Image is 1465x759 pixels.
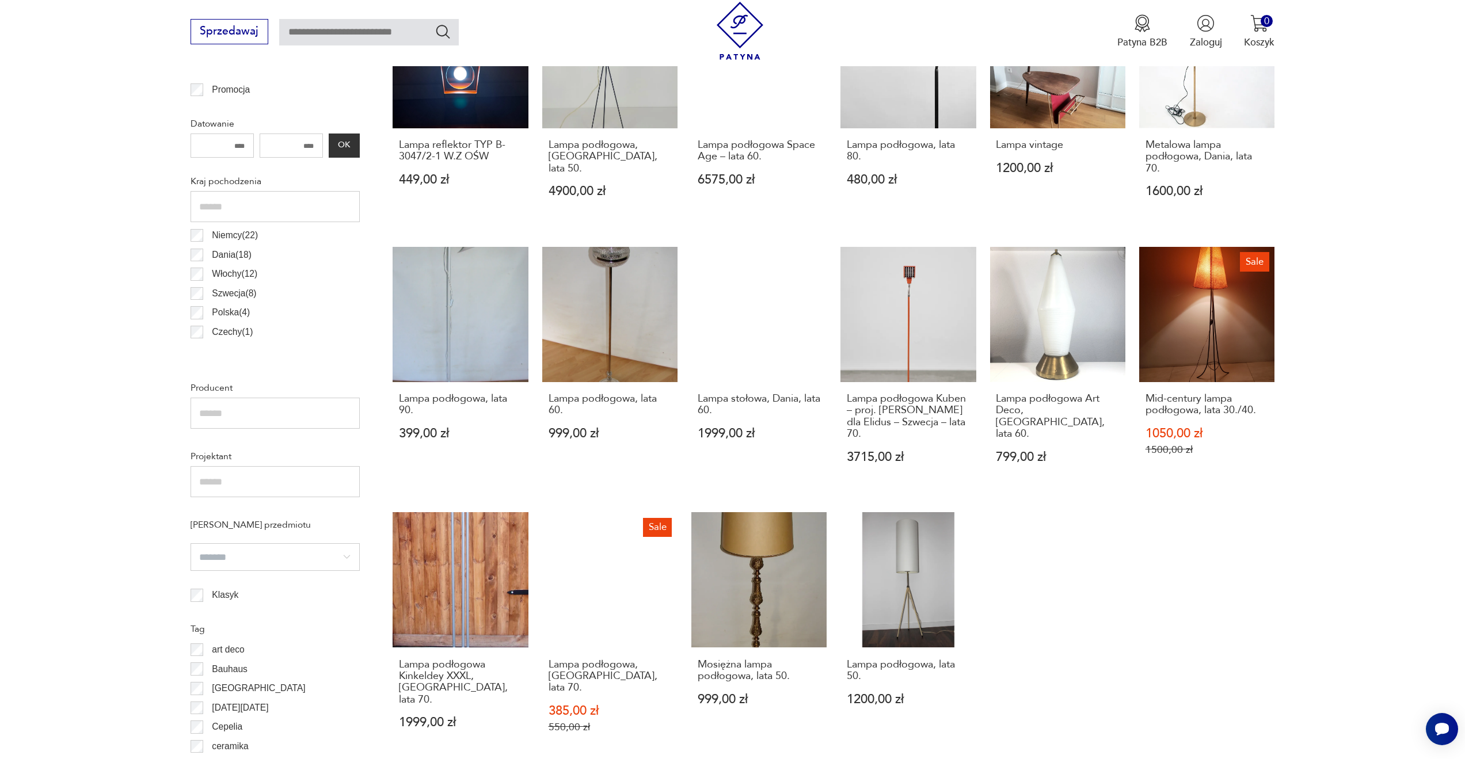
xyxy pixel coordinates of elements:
[698,428,821,440] p: 1999,00 zł
[1133,14,1151,32] img: Ikona medalu
[212,228,258,243] p: Niemcy ( 22 )
[549,428,672,440] p: 999,00 zł
[1117,14,1167,49] button: Patyna B2B
[212,305,250,320] p: Polska ( 4 )
[542,247,678,490] a: Lampa podłogowa, lata 60.Lampa podłogowa, lata 60.999,00 zł
[996,451,1119,463] p: 799,00 zł
[435,23,451,40] button: Szukaj
[399,659,522,706] h3: Lampa podłogowa Kinkeldey XXXL, [GEOGRAPHIC_DATA], lata 70.
[1146,393,1269,417] h3: Mid-century lampa podłogowa, lata 30./40.
[191,449,360,464] p: Projektant
[549,705,672,717] p: 385,00 zł
[1190,14,1222,49] button: Zaloguj
[399,393,522,417] h3: Lampa podłogowa, lata 90.
[399,716,522,729] p: 1999,00 zł
[847,693,970,705] p: 1200,00 zł
[698,174,821,186] p: 6575,00 zł
[549,659,672,694] h3: Lampa podłogowa, [GEOGRAPHIC_DATA], lata 70.
[212,286,256,301] p: Szwecja ( 8 )
[549,393,672,417] h3: Lampa podłogowa, lata 60.
[212,266,257,281] p: Włochy ( 12 )
[212,662,248,677] p: Bauhaus
[698,693,821,705] p: 999,00 zł
[847,393,970,440] h3: Lampa podłogowa Kuben – proj. [PERSON_NAME] dla Elidus – Szwecja – lata 70.
[191,380,360,395] p: Producent
[212,681,305,696] p: [GEOGRAPHIC_DATA]
[212,642,244,657] p: art deco
[1139,247,1274,490] a: SaleMid-century lampa podłogowa, lata 30./40.Mid-century lampa podłogowa, lata 30./40.1050,00 zł1...
[847,139,970,163] h3: Lampa podłogowa, lata 80.
[996,139,1119,151] h3: Lampa vintage
[329,134,360,158] button: OK
[212,719,242,734] p: Cepelia
[840,247,976,490] a: Lampa podłogowa Kuben – proj. Björn Svensson dla Elidus – Szwecja – lata 70.Lampa podłogowa Kuben...
[1244,14,1274,49] button: 0Koszyk
[1146,185,1269,197] p: 1600,00 zł
[1146,428,1269,440] p: 1050,00 zł
[996,162,1119,174] p: 1200,00 zł
[847,451,970,463] p: 3715,00 zł
[212,82,250,97] p: Promocja
[212,700,268,715] p: [DATE][DATE]
[1426,713,1458,745] iframe: Smartsupp widget button
[1146,444,1269,456] p: 1500,00 zł
[698,393,821,417] h3: Lampa stołowa, Dania, lata 60.
[191,621,360,636] p: Tag
[1244,36,1274,49] p: Koszyk
[393,247,528,490] a: Lampa podłogowa, lata 90.Lampa podłogowa, lata 90.399,00 zł
[399,139,522,163] h3: Lampa reflektor TYP B-3047/2-1 W.Z OŚW
[990,247,1125,490] a: Lampa podłogowa Art Deco, Niemcy, lata 60.Lampa podłogowa Art Deco, [GEOGRAPHIC_DATA], lata 60.79...
[549,185,672,197] p: 4900,00 zł
[212,247,252,262] p: Dania ( 18 )
[1117,36,1167,49] p: Patyna B2B
[847,659,970,682] h3: Lampa podłogowa, lata 50.
[698,139,821,163] h3: Lampa podłogowa Space Age – lata 60.
[399,174,522,186] p: 449,00 zł
[996,393,1119,440] h3: Lampa podłogowa Art Deco, [GEOGRAPHIC_DATA], lata 60.
[549,139,672,174] h3: Lampa podłogowa, [GEOGRAPHIC_DATA], lata 50.
[549,721,672,733] p: 550,00 zł
[399,428,522,440] p: 399,00 zł
[847,174,970,186] p: 480,00 zł
[698,659,821,682] h3: Mosiężna lampa podłogowa, lata 50.
[711,2,769,60] img: Patyna - sklep z meblami i dekoracjami vintage
[1190,36,1222,49] p: Zaloguj
[1146,139,1269,174] h3: Metalowa lampa podłogowa, Dania, lata 70.
[1261,15,1273,27] div: 0
[212,325,253,340] p: Czechy ( 1 )
[212,588,238,602] p: Klasyk
[1197,14,1215,32] img: Ikonka użytkownika
[191,174,360,189] p: Kraj pochodzenia
[1117,14,1167,49] a: Ikona medaluPatyna B2B
[691,247,827,490] a: Lampa stołowa, Dania, lata 60.Lampa stołowa, Dania, lata 60.1999,00 zł
[191,517,360,532] p: [PERSON_NAME] przedmiotu
[191,28,268,37] a: Sprzedawaj
[191,19,268,44] button: Sprzedawaj
[1250,14,1268,32] img: Ikona koszyka
[212,739,248,754] p: ceramika
[191,116,360,131] p: Datowanie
